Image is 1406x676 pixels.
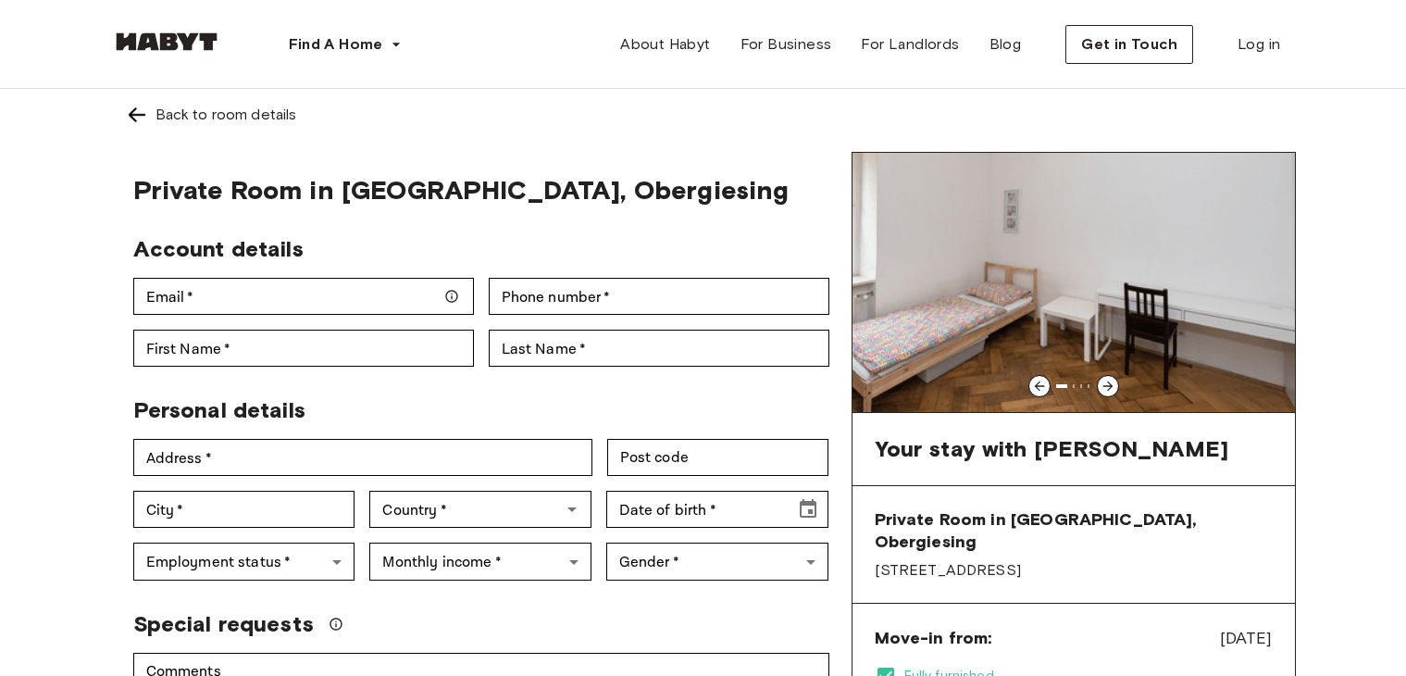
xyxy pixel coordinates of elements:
div: Back to room details [156,104,297,126]
span: Get in Touch [1081,33,1177,56]
a: Left pointing arrowBack to room details [111,89,1296,141]
span: Log in [1238,33,1280,56]
button: Get in Touch [1065,25,1193,64]
a: About Habyt [605,26,725,63]
a: Log in [1223,26,1295,63]
button: Choose date [790,491,827,528]
button: Open [559,496,585,522]
img: Left pointing arrow [126,104,148,126]
div: Post code [607,439,829,476]
a: For Business [726,26,847,63]
span: About Habyt [620,33,710,56]
div: Phone number [489,278,829,315]
span: Account details [133,235,304,262]
div: First Name [133,330,474,367]
span: Private Room in [GEOGRAPHIC_DATA], Obergiesing [875,508,1273,553]
span: Move-in from: [875,627,992,649]
span: For Landlords [861,33,959,56]
img: Habyt [111,32,222,51]
span: Personal details [133,396,305,423]
button: Find A Home [274,26,417,63]
a: For Landlords [846,26,974,63]
div: Address [133,439,592,476]
span: [DATE] [1220,626,1273,650]
svg: We'll do our best to accommodate your request, but please note we can't guarantee it will be poss... [329,617,343,632]
div: City [133,491,355,528]
span: Find A Home [289,33,383,56]
span: Special requests [133,610,314,638]
span: Private Room in [GEOGRAPHIC_DATA], Obergiesing [133,174,829,206]
span: For Business [740,33,832,56]
div: Email [133,278,474,315]
span: Your stay with [PERSON_NAME] [875,435,1228,463]
img: Image of the room [852,153,1295,412]
a: Blog [975,26,1037,63]
span: Blog [989,33,1022,56]
span: [STREET_ADDRESS] [875,560,1273,581]
svg: Make sure your email is correct — we'll send your booking details there. [444,289,459,304]
div: Last Name [489,330,829,367]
